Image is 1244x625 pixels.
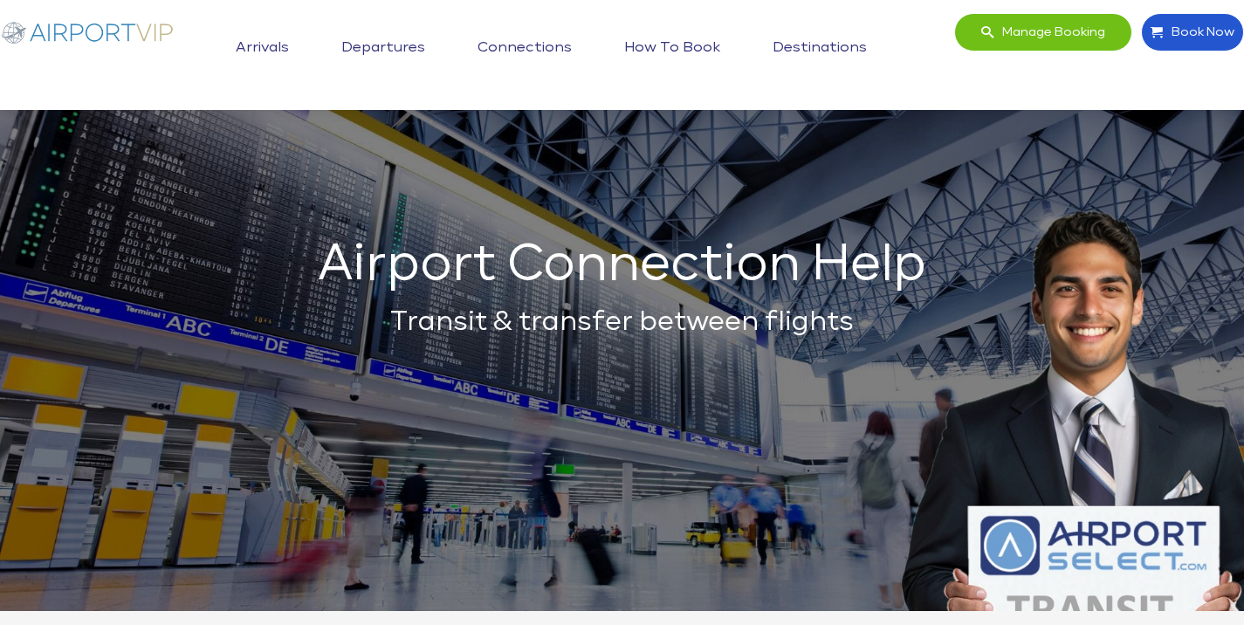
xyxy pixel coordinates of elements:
[1163,14,1234,51] span: Book Now
[473,26,576,70] a: Connections
[1141,13,1244,52] a: Book Now
[620,26,725,70] a: How to book
[768,26,871,70] a: Destinations
[52,245,1192,285] h1: Airport Connection Help
[52,303,1192,342] h2: Transit & transfer between flights
[231,26,293,70] a: Arrivals
[993,14,1105,51] span: Manage booking
[954,13,1132,52] a: Manage booking
[337,26,430,70] a: Departures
